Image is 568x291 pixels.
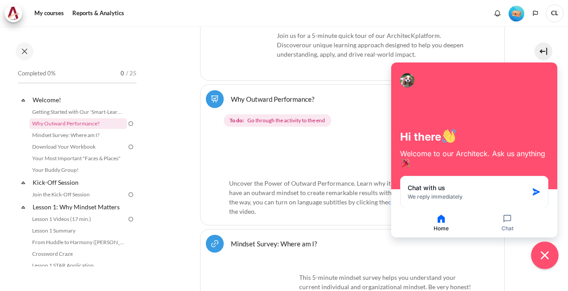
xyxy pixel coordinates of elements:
[127,120,135,128] img: To do
[19,178,28,187] span: Collapse
[229,31,476,59] p: Join us for a 5-minute quick tour of our ArchitecK platform. Discover
[31,94,127,106] a: Welcome!
[229,31,274,75] img: platform logo
[277,41,464,58] span: our unique learning approach designed to help you deepen understanding, apply, and drive real-wor...
[231,239,317,248] a: Mindset Survey: Where am I?
[29,153,127,164] a: Your Most Important "Faces & Places"
[29,189,127,200] a: Join the Kick-Off Session
[29,225,127,236] a: Lesson 1 Summary
[31,4,67,22] a: My courses
[247,116,325,125] span: Go through the activity to the end
[29,165,127,175] a: Your Buddy Group!
[509,5,524,21] div: Level #1
[388,198,394,206] span: cc
[29,214,127,224] a: Lesson 1 Videos (17 min.)
[127,215,135,223] img: To do
[29,141,127,152] a: Download Your Workbook
[231,95,314,103] a: Why Outward Performance?
[29,118,127,129] a: Why Outward Performance?
[31,201,127,213] a: Lesson 1: Why Mindset Matters
[127,143,135,151] img: To do
[18,69,55,78] span: Completed 0%
[224,112,484,129] div: Completion requirements for Why Outward Performance?
[546,4,564,22] a: User menu
[126,69,137,78] span: / 25
[19,203,28,212] span: Collapse
[4,4,27,22] a: Architeck Architeck
[29,260,127,271] a: Lesson 1 STAR Application
[29,237,127,248] a: From Huddle to Harmony ([PERSON_NAME]'s Story)
[29,249,127,259] a: Crossword Craze
[127,191,135,199] img: To do
[230,116,244,125] strong: To do:
[546,4,564,22] span: CL
[121,69,124,78] span: 0
[229,136,476,174] img: 0
[491,7,504,20] div: Show notification window with no new notifications
[69,4,127,22] a: Reports & Analytics
[7,7,20,20] img: Architeck
[529,7,542,20] button: Languages
[29,130,127,141] a: Mindset Survey: Where am I?
[29,107,127,117] a: Getting Started with Our 'Smart-Learning' Platform
[505,5,528,21] a: Level #1
[277,41,464,58] span: .
[229,179,468,206] span: Uncover the Power of Outward Performance. Learn why it's crucial to your success to have an outwa...
[509,6,524,21] img: Level #1
[19,96,28,104] span: Collapse
[31,176,127,188] a: Kick-Off Session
